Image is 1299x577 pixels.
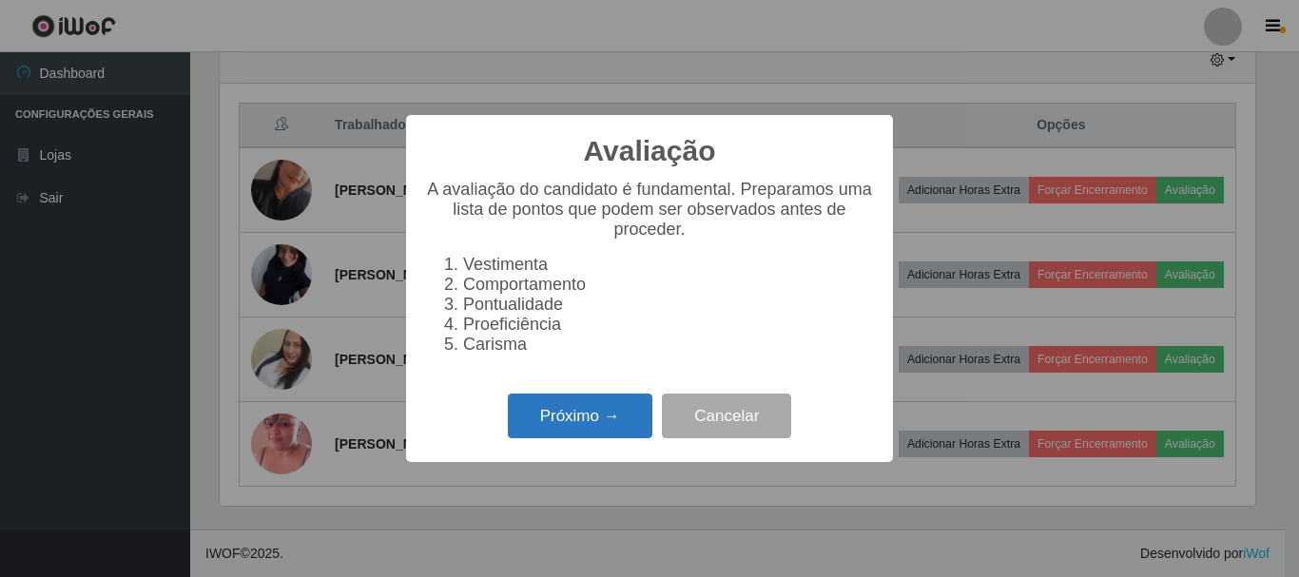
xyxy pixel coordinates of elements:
button: Cancelar [662,394,791,438]
li: Comportamento [463,275,874,295]
h2: Avaliação [584,134,716,168]
li: Vestimenta [463,255,874,275]
li: Pontualidade [463,295,874,315]
button: Próximo → [508,394,652,438]
li: Carisma [463,335,874,355]
li: Proeficiência [463,315,874,335]
p: A avaliação do candidato é fundamental. Preparamos uma lista de pontos que podem ser observados a... [425,180,874,240]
